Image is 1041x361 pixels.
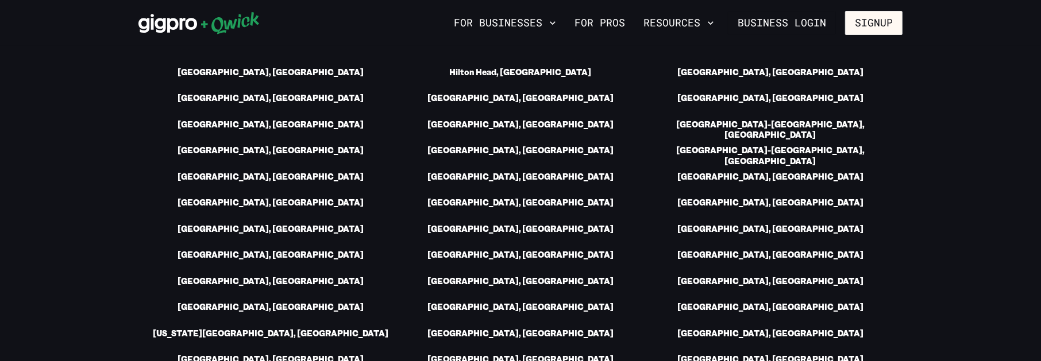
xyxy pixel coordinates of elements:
a: [GEOGRAPHIC_DATA], [GEOGRAPHIC_DATA] [677,93,863,105]
a: [GEOGRAPHIC_DATA], [GEOGRAPHIC_DATA] [178,119,364,131]
a: [GEOGRAPHIC_DATA], [GEOGRAPHIC_DATA] [178,250,364,262]
a: [GEOGRAPHIC_DATA], [GEOGRAPHIC_DATA] [178,276,364,288]
a: [GEOGRAPHIC_DATA], [GEOGRAPHIC_DATA] [427,302,614,314]
a: [GEOGRAPHIC_DATA], [GEOGRAPHIC_DATA] [427,197,614,209]
a: [GEOGRAPHIC_DATA], [GEOGRAPHIC_DATA] [178,172,364,184]
a: [GEOGRAPHIC_DATA], [GEOGRAPHIC_DATA] [427,172,614,184]
a: [GEOGRAPHIC_DATA], [GEOGRAPHIC_DATA] [427,93,614,105]
a: For Pros [570,13,630,33]
button: Resources [639,13,719,33]
a: [GEOGRAPHIC_DATA], [GEOGRAPHIC_DATA] [427,276,614,288]
a: [GEOGRAPHIC_DATA], [GEOGRAPHIC_DATA] [427,224,614,236]
a: [GEOGRAPHIC_DATA], [GEOGRAPHIC_DATA] [677,302,863,314]
button: For Businesses [449,13,561,33]
a: [GEOGRAPHIC_DATA], [GEOGRAPHIC_DATA] [178,145,364,157]
a: [GEOGRAPHIC_DATA], [GEOGRAPHIC_DATA] [178,302,364,314]
a: [GEOGRAPHIC_DATA], [GEOGRAPHIC_DATA] [427,119,614,131]
a: [GEOGRAPHIC_DATA]-[GEOGRAPHIC_DATA], [GEOGRAPHIC_DATA] [638,145,903,168]
a: [GEOGRAPHIC_DATA]-[GEOGRAPHIC_DATA], [GEOGRAPHIC_DATA] [638,119,903,142]
a: Hilton Head, [GEOGRAPHIC_DATA] [450,67,592,79]
a: [GEOGRAPHIC_DATA], [GEOGRAPHIC_DATA] [427,145,614,157]
a: [GEOGRAPHIC_DATA], [GEOGRAPHIC_DATA] [677,67,863,79]
a: Business Login [728,11,836,35]
a: [GEOGRAPHIC_DATA], [GEOGRAPHIC_DATA] [427,328,614,340]
a: [GEOGRAPHIC_DATA], [GEOGRAPHIC_DATA] [677,250,863,262]
a: [GEOGRAPHIC_DATA], [GEOGRAPHIC_DATA] [427,250,614,262]
a: [GEOGRAPHIC_DATA], [GEOGRAPHIC_DATA] [178,93,364,105]
a: [GEOGRAPHIC_DATA], [GEOGRAPHIC_DATA] [677,172,863,184]
a: [GEOGRAPHIC_DATA], [GEOGRAPHIC_DATA] [178,67,364,79]
a: [GEOGRAPHIC_DATA], [GEOGRAPHIC_DATA] [677,328,863,340]
a: [GEOGRAPHIC_DATA], [GEOGRAPHIC_DATA] [178,224,364,236]
a: [GEOGRAPHIC_DATA], [GEOGRAPHIC_DATA] [677,197,863,209]
a: [GEOGRAPHIC_DATA], [GEOGRAPHIC_DATA] [677,276,863,288]
a: [GEOGRAPHIC_DATA], [GEOGRAPHIC_DATA] [178,197,364,209]
a: [GEOGRAPHIC_DATA], [GEOGRAPHIC_DATA] [677,224,863,236]
a: [US_STATE][GEOGRAPHIC_DATA], [GEOGRAPHIC_DATA] [153,328,388,340]
button: Signup [845,11,903,35]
